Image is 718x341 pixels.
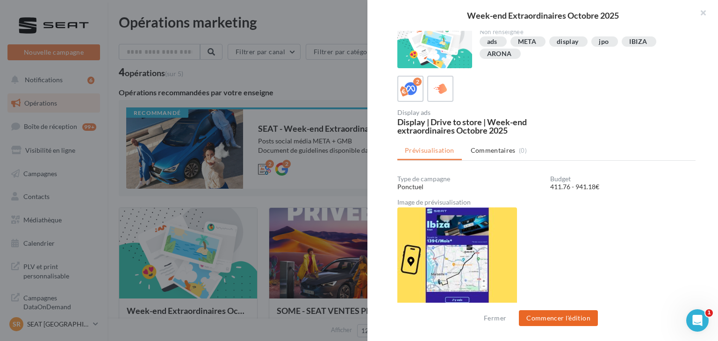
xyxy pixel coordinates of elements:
[705,309,713,317] span: 1
[557,38,578,45] div: display
[397,182,543,192] div: Ponctuel
[518,38,536,45] div: META
[519,147,527,154] span: (0)
[397,199,696,206] div: Image de prévisualisation
[397,176,543,182] div: Type de campagne
[480,313,510,324] button: Fermer
[629,38,647,45] div: IBIZA
[487,50,512,57] div: ARONA
[413,78,422,86] div: 2
[686,309,709,332] iframe: Intercom live chat
[382,11,703,20] div: Week-end Extraordinaires Octobre 2025
[550,176,696,182] div: Budget
[397,109,543,116] div: Display ads
[397,207,517,312] img: 7390d9d7c1097c22387f6aa3c1afeff3.jpg
[550,182,696,192] div: 411.76 - 941.18€
[480,28,689,36] div: Non renseignée
[519,310,598,326] button: Commencer l'édition
[599,38,609,45] div: jpo
[487,38,497,45] div: ads
[397,118,543,135] div: Display | Drive to store | Week-end extraordinaires Octobre 2025
[471,146,516,155] span: Commentaires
